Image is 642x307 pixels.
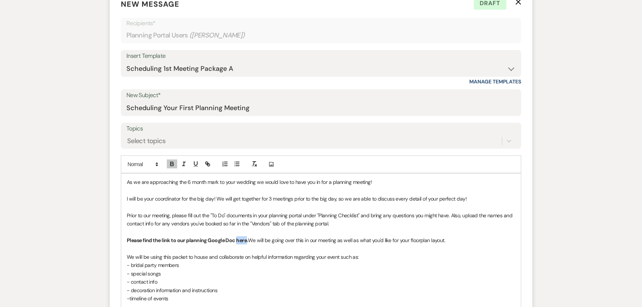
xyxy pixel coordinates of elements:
p: - contact info [127,278,515,286]
div: Insert Template [126,51,516,62]
div: Planning Portal Users [126,28,516,43]
span: We will be going over this in our meeting as well as what you'd like for your floorplan layout. [248,237,445,244]
p: - special songs [127,270,515,278]
strong: Please find the link to our planning Google Doc here. [127,237,248,244]
span: Prior to our meeting, please fill out the "To Do" documents in your planning portal under "Planni... [127,212,513,227]
label: New Subject* [126,90,516,101]
p: - bridal party members [127,261,515,269]
p: We will be using this packet to house and collaborate on helpful information regarding your event... [127,253,515,261]
div: Select topics [127,136,166,146]
p: I will be your coordinator for the big day! We will get together for 3 meetings prior to the big ... [127,195,515,203]
a: Manage Templates [469,78,521,85]
p: Recipients* [126,19,516,28]
p: As we are approaching the 6 month mark to your wedding we would love to have you in for a plannin... [127,178,515,186]
label: Topics [126,123,516,134]
span: ( [PERSON_NAME] ) [189,30,245,40]
p: - decoration information and instructions [127,286,515,294]
p: -timeline of events [127,294,515,303]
